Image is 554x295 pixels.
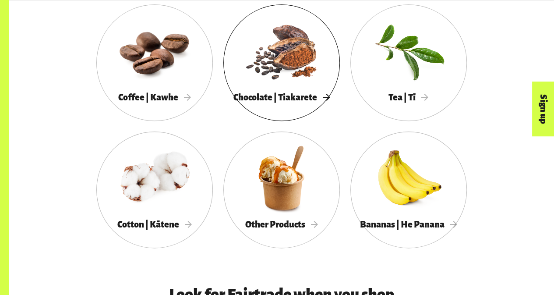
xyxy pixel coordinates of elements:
[350,132,467,248] a: Bananas | He Panana
[350,4,467,121] a: Tea | Tī
[96,132,213,248] a: Cotton | Kātene
[360,220,457,229] span: Bananas | He Panana
[245,220,318,229] span: Other Products
[117,220,192,229] span: Cotton | Kātene
[96,4,213,121] a: Coffee | Kawhe
[223,132,340,248] a: Other Products
[223,4,340,121] a: Chocolate | Tiakarete
[233,92,330,102] span: Chocolate | Tiakarete
[118,92,191,102] span: Coffee | Kawhe
[388,92,428,102] span: Tea | Tī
